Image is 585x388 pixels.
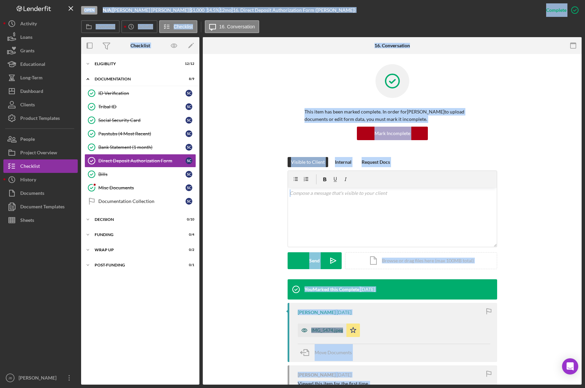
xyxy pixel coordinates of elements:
[20,17,37,32] div: Activity
[130,43,150,48] div: Checklist
[182,248,194,252] div: 0 / 2
[219,24,255,29] label: 16. Conversation
[546,3,566,17] div: Complete
[20,186,44,202] div: Documents
[103,7,111,13] b: N/A
[84,113,196,127] a: Social Security CardSC
[358,157,393,167] button: Request Docs
[360,287,375,292] time: 2025-09-09 20:51
[17,371,61,386] div: [PERSON_NAME]
[95,233,177,237] div: Funding
[182,217,194,222] div: 0 / 10
[3,146,78,159] button: Project Overview
[138,24,153,29] label: Activity
[3,111,78,125] button: Product Templates
[186,171,192,178] div: S C
[298,324,360,337] button: IMG_5474.jpeg
[98,131,186,136] div: Paystubs (4 Most Recent)
[95,263,177,267] div: Post-Funding
[20,44,34,59] div: Grants
[304,108,480,123] p: This item has been marked complete. In order for [PERSON_NAME] to upload documents or edit form d...
[98,118,186,123] div: Social Security Card
[20,132,35,148] div: People
[298,381,369,386] div: Viewed this item for the first time.
[309,252,320,269] div: Send
[190,7,204,13] span: $1,000
[288,252,342,269] button: Send
[20,159,40,175] div: Checklist
[332,157,355,167] button: Internal
[298,372,336,378] div: [PERSON_NAME]
[3,44,78,57] button: Grants
[84,127,196,140] a: Paystubs (4 Most Recent)SC
[121,20,157,33] button: Activity
[20,200,65,215] div: Document Templates
[84,100,196,113] a: Tribal IDSC
[3,17,78,30] button: Activity
[20,111,60,127] div: Product Templates
[3,98,78,111] button: Clients
[174,24,193,29] label: Checklist
[8,376,12,380] text: JB
[3,186,78,200] button: Documents
[186,103,192,110] div: S C
[304,287,359,292] div: You Marked this Complete
[20,173,36,188] div: History
[3,200,78,213] button: Document Templates
[3,213,78,227] a: Sheets
[337,372,351,378] time: 2025-09-08 16:32
[335,157,351,167] div: Internal
[3,371,78,385] button: JB[PERSON_NAME]
[20,146,57,161] div: Project Overview
[103,7,113,13] div: |
[98,90,186,96] div: ID Verification
[20,57,45,73] div: Educational
[98,104,186,109] div: Tribal ID
[288,157,328,167] button: Visible to Client
[206,7,219,13] div: 14.5 %
[84,140,196,154] a: Bank Statement (1 month)SC
[159,20,197,33] button: Checklist
[374,127,410,140] div: Mark Incomplete
[3,159,78,173] a: Checklist
[98,199,186,204] div: Documentation Collection
[298,310,336,315] div: [PERSON_NAME]
[298,344,359,361] button: Move Documents
[95,217,177,222] div: Decision
[3,173,78,186] button: History
[186,144,192,151] div: S C
[182,233,194,237] div: 0 / 4
[20,98,35,113] div: Clients
[84,86,196,100] a: ID VerificationSC
[84,195,196,208] a: Documentation CollectionSC
[186,90,192,97] div: S C
[3,30,78,44] button: Loans
[357,127,428,140] button: Mark Incomplete
[186,130,192,137] div: S C
[231,7,356,13] div: | 16. Direct Deposit Authorization Form ([PERSON_NAME])
[3,57,78,71] button: Educational
[186,117,192,124] div: S C
[3,84,78,98] button: Dashboard
[182,263,194,267] div: 0 / 1
[186,157,192,164] div: S C
[3,132,78,146] button: People
[84,154,196,167] a: Direct Deposit Authorization FormSC
[291,157,325,167] div: Visible to Client
[20,30,32,46] div: Loans
[98,158,186,163] div: Direct Deposit Authorization Form
[182,77,194,81] div: 8 / 9
[182,62,194,66] div: 12 / 12
[95,77,177,81] div: Documentation
[113,7,190,13] div: [PERSON_NAME] [PERSON_NAME] |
